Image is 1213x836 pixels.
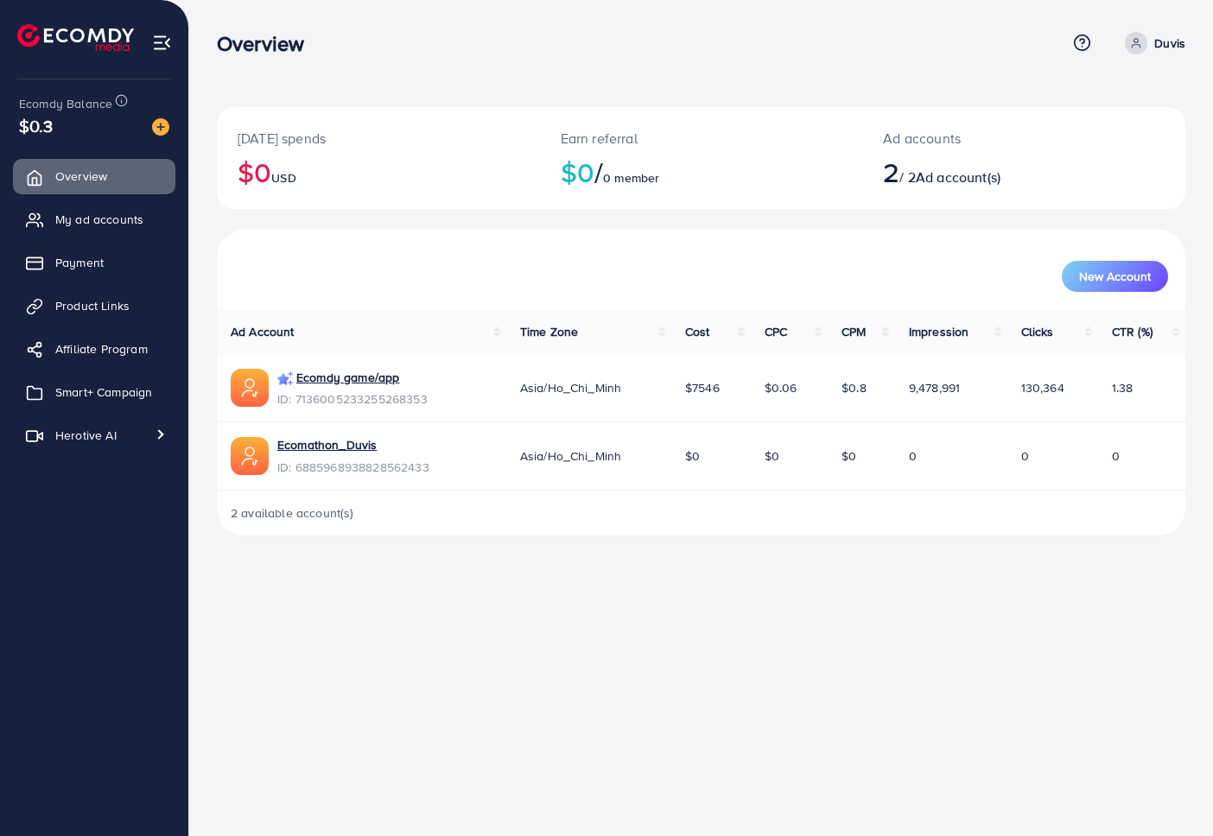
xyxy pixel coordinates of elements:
span: Herotive AI [55,427,117,444]
span: Payment [55,254,104,271]
span: My ad accounts [55,211,143,228]
span: USD [271,169,295,187]
span: Affiliate Program [55,340,148,358]
span: Asia/Ho_Chi_Minh [520,447,622,465]
span: Clicks [1021,323,1054,340]
span: Smart+ Campaign [55,383,152,401]
a: Ecomdy game/app [296,369,399,386]
span: Cost [685,323,710,340]
h3: Overview [217,31,318,56]
span: $0 [765,447,779,465]
h2: / 2 [883,155,1083,188]
a: Herotive AI [13,418,175,453]
a: Overview [13,159,175,193]
span: $0.8 [841,379,867,396]
span: CPC [765,323,787,340]
span: 0 [1112,447,1120,465]
span: 1.38 [1112,379,1134,396]
a: Payment [13,245,175,280]
p: Ad accounts [883,128,1083,149]
span: $7546 [685,379,720,396]
span: Ecomdy Balance [19,95,112,112]
span: / [594,152,603,192]
span: 2 available account(s) [231,504,354,522]
button: New Account [1062,261,1168,292]
p: [DATE] spends [238,128,519,149]
span: 9,478,991 [909,379,960,396]
span: $0 [841,447,856,465]
span: $0.3 [19,113,54,138]
img: image [152,118,169,136]
a: My ad accounts [13,202,175,237]
span: Ad account(s) [916,168,1000,187]
span: New Account [1079,270,1151,282]
img: menu [152,33,172,53]
a: Product Links [13,288,175,323]
a: Affiliate Program [13,332,175,366]
span: Ad Account [231,323,295,340]
p: Duvis [1154,33,1185,54]
span: Asia/Ho_Chi_Minh [520,379,622,396]
span: Product Links [55,297,130,314]
span: 0 [909,447,917,465]
a: Smart+ Campaign [13,375,175,409]
span: 0 member [603,169,659,187]
span: 0 [1021,447,1029,465]
span: CPM [841,323,866,340]
h2: $0 [561,155,842,188]
span: $0 [685,447,700,465]
span: 2 [883,152,899,192]
span: ID: 7136005233255268353 [277,390,428,408]
span: Impression [909,323,969,340]
img: ic-ads-acc.e4c84228.svg [231,437,269,475]
span: ID: 6885968938828562433 [277,459,429,476]
img: campaign smart+ [277,371,293,387]
span: $0.06 [765,379,797,396]
img: logo [17,24,134,51]
p: Earn referral [561,128,842,149]
span: 130,364 [1021,379,1064,396]
a: Ecomathon_Duvis [277,436,377,453]
span: Time Zone [520,323,578,340]
h2: $0 [238,155,519,188]
span: Overview [55,168,107,185]
span: CTR (%) [1112,323,1153,340]
img: ic-ads-acc.e4c84228.svg [231,369,269,407]
iframe: Chat [1140,758,1200,823]
a: Duvis [1118,32,1185,54]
